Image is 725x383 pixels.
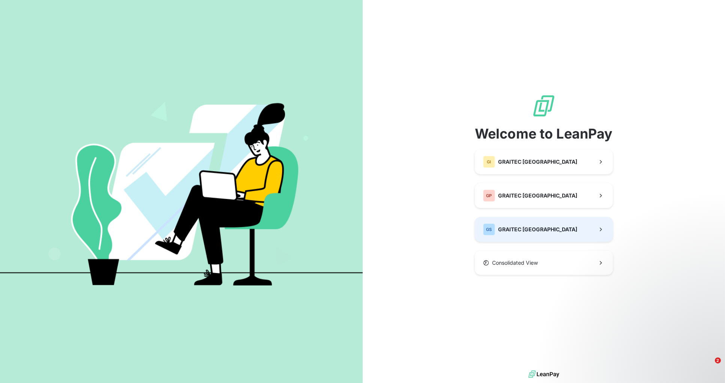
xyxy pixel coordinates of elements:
button: Consolidated View [475,251,613,275]
iframe: Intercom live chat [699,357,717,375]
button: GIGRAITEC [GEOGRAPHIC_DATA] [475,149,613,174]
div: GI [483,156,495,168]
img: logo sigle [532,94,556,118]
iframe: Intercom notifications message [575,310,725,363]
div: GP [483,190,495,202]
img: logo [528,369,559,380]
button: GSGRAITEC [GEOGRAPHIC_DATA] [475,217,613,242]
span: GRAITEC [GEOGRAPHIC_DATA] [498,158,577,166]
button: GPGRAITEC [GEOGRAPHIC_DATA] [475,183,613,208]
span: Consolidated View [492,259,538,267]
span: GRAITEC [GEOGRAPHIC_DATA] [498,226,577,233]
span: GRAITEC [GEOGRAPHIC_DATA] [498,192,577,199]
div: GS [483,223,495,235]
span: 2 [715,357,721,363]
span: Welcome to LeanPay [475,127,613,140]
